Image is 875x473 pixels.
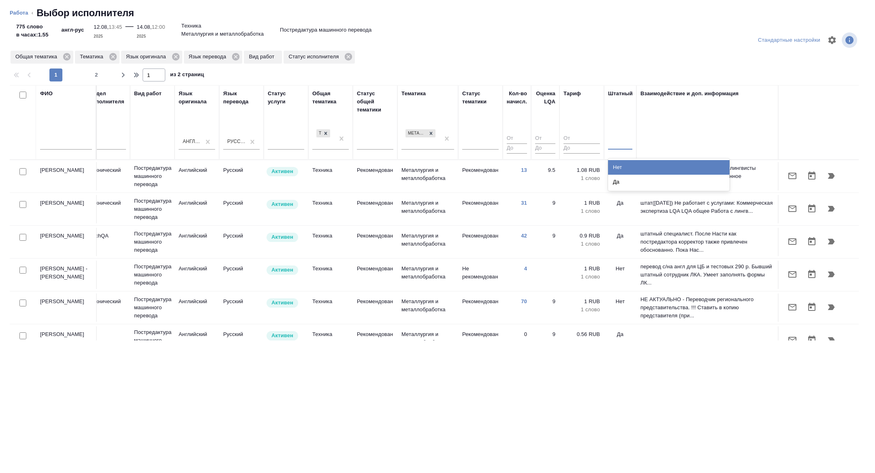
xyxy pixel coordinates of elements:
[90,71,103,79] span: 2
[249,53,277,61] p: Вид работ
[521,298,527,304] a: 70
[90,90,126,106] div: Отдел исполнителя
[802,199,822,218] button: Открыть календарь загрузки
[604,162,636,190] td: Да
[802,297,822,317] button: Открыть календарь загрузки
[85,293,130,322] td: Технический
[175,162,219,190] td: Английский
[312,90,349,106] div: Общая тематика
[640,230,774,254] p: штатный специалист. После Насти как постредактора корректор также привлечен обоснованно. Пока Нас...
[134,230,171,254] p: Постредактура машинного перевода
[19,300,26,306] input: Выбери исполнителей, чтобы отправить приглашение на работу
[458,293,503,322] td: Рекомендован
[608,90,633,98] div: Штатный
[85,228,130,256] td: TechQA
[137,24,152,30] p: 14.08,
[175,228,219,256] td: Английский
[308,261,353,289] td: Техника
[563,338,600,347] p: 1 не указано
[458,261,503,289] td: Не рекомендован
[271,266,293,274] p: Активен
[271,233,293,241] p: Активен
[271,299,293,307] p: Активен
[802,232,822,251] button: Открыть календарь загрузки
[36,195,97,223] td: [PERSON_NAME]
[535,143,555,154] input: До
[822,166,841,186] button: Продолжить
[15,53,60,61] p: Общая тематика
[219,228,264,256] td: Русский
[184,51,243,64] div: Язык перевода
[563,90,581,98] div: Тариф
[32,9,33,17] li: ‹
[284,51,355,64] div: Статус исполнителя
[134,197,171,221] p: Постредактура машинного перевода
[223,90,260,106] div: Язык перевода
[842,32,859,48] span: Посмотреть информацию
[531,293,559,322] td: 9
[109,24,122,30] p: 13:45
[401,166,454,182] p: Металлургия и металлобработка
[458,195,503,223] td: Рекомендован
[183,138,201,145] div: Английский
[308,162,353,190] td: Техника
[783,330,802,350] button: Отправить предложение о работе
[783,166,802,186] button: Отправить предложение о работе
[219,195,264,223] td: Русский
[308,228,353,256] td: Техника
[563,174,600,182] p: 1 слово
[563,330,600,338] p: 0.56 RUB
[405,129,427,138] div: Металлургия и металлобработка
[604,261,636,289] td: Нет
[507,134,527,144] input: От
[783,265,802,284] button: Отправить предложение о работе
[401,199,454,215] p: Металлургия и металлобработка
[179,90,215,106] div: Язык оригинала
[822,330,841,350] button: Продолжить
[19,234,26,241] input: Выбери исполнителей, чтобы отправить приглашение на работу
[802,330,822,350] button: Открыть календарь загрузки
[308,195,353,223] td: Техника
[219,261,264,289] td: Русский
[458,228,503,256] td: Рекомендован
[608,175,730,189] div: Да
[535,90,555,106] div: Оценка LQA
[175,195,219,223] td: Английский
[563,207,600,215] p: 1 слово
[822,199,841,218] button: Продолжить
[563,143,600,154] input: До
[271,200,293,208] p: Активен
[353,195,397,223] td: Рекомендован
[36,162,97,190] td: [PERSON_NAME]
[134,90,162,98] div: Вид работ
[316,128,331,139] div: Техника
[507,143,527,154] input: До
[822,297,841,317] button: Продолжить
[604,326,636,355] td: Да
[36,293,97,322] td: [PERSON_NAME]
[152,24,165,30] p: 12:00
[357,90,393,114] div: Статус общей тематики
[288,53,341,61] p: Статус исполнителя
[308,326,353,355] td: Техника
[822,30,842,50] span: Настроить таблицу
[521,200,527,206] a: 31
[802,166,822,186] button: Открыть календарь загрузки
[121,51,182,64] div: Язык оригинала
[181,22,201,30] p: Техника
[353,162,397,190] td: Рекомендован
[175,293,219,322] td: Английский
[783,232,802,251] button: Отправить предложение о работе
[524,265,527,272] a: 4
[170,70,204,81] span: из 2 страниц
[125,19,133,41] div: —
[126,53,169,61] p: Язык оригинала
[134,295,171,320] p: Постредактура машинного перевода
[353,261,397,289] td: Рекомендован
[85,162,130,190] td: Технический
[563,134,600,144] input: От
[36,228,97,256] td: [PERSON_NAME]
[503,326,531,355] td: 0
[563,199,600,207] p: 1 RUB
[16,23,49,31] p: 775 слово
